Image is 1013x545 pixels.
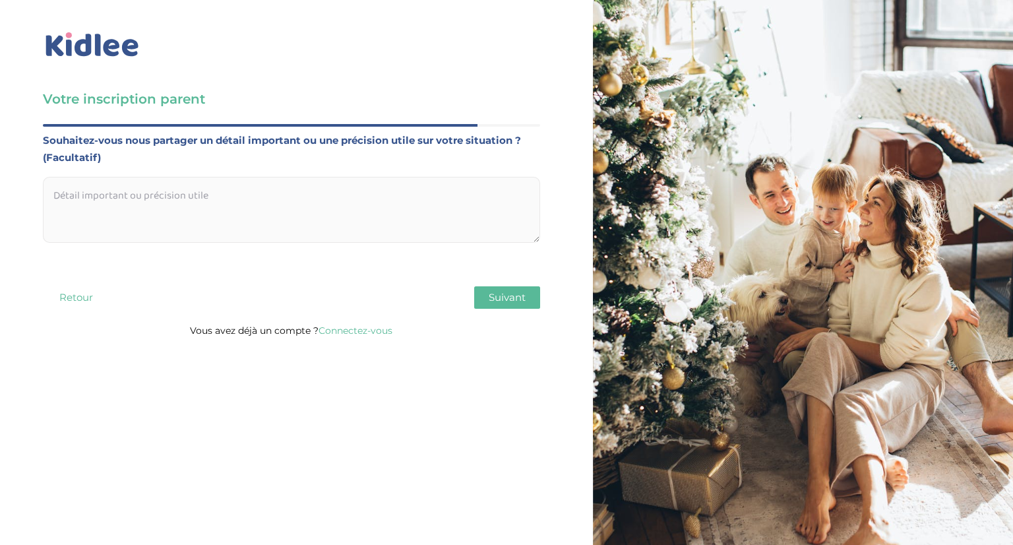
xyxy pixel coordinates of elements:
a: Connectez-vous [319,325,392,337]
button: Retour [43,286,109,309]
span: Suivant [489,291,526,304]
img: logo_kidlee_bleu [43,30,142,60]
h3: Votre inscription parent [43,90,540,108]
label: Souhaitez-vous nous partager un détail important ou une précision utile sur votre situation ? (Fa... [43,132,540,166]
p: Vous avez déjà un compte ? [43,322,540,339]
button: Suivant [474,286,540,309]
